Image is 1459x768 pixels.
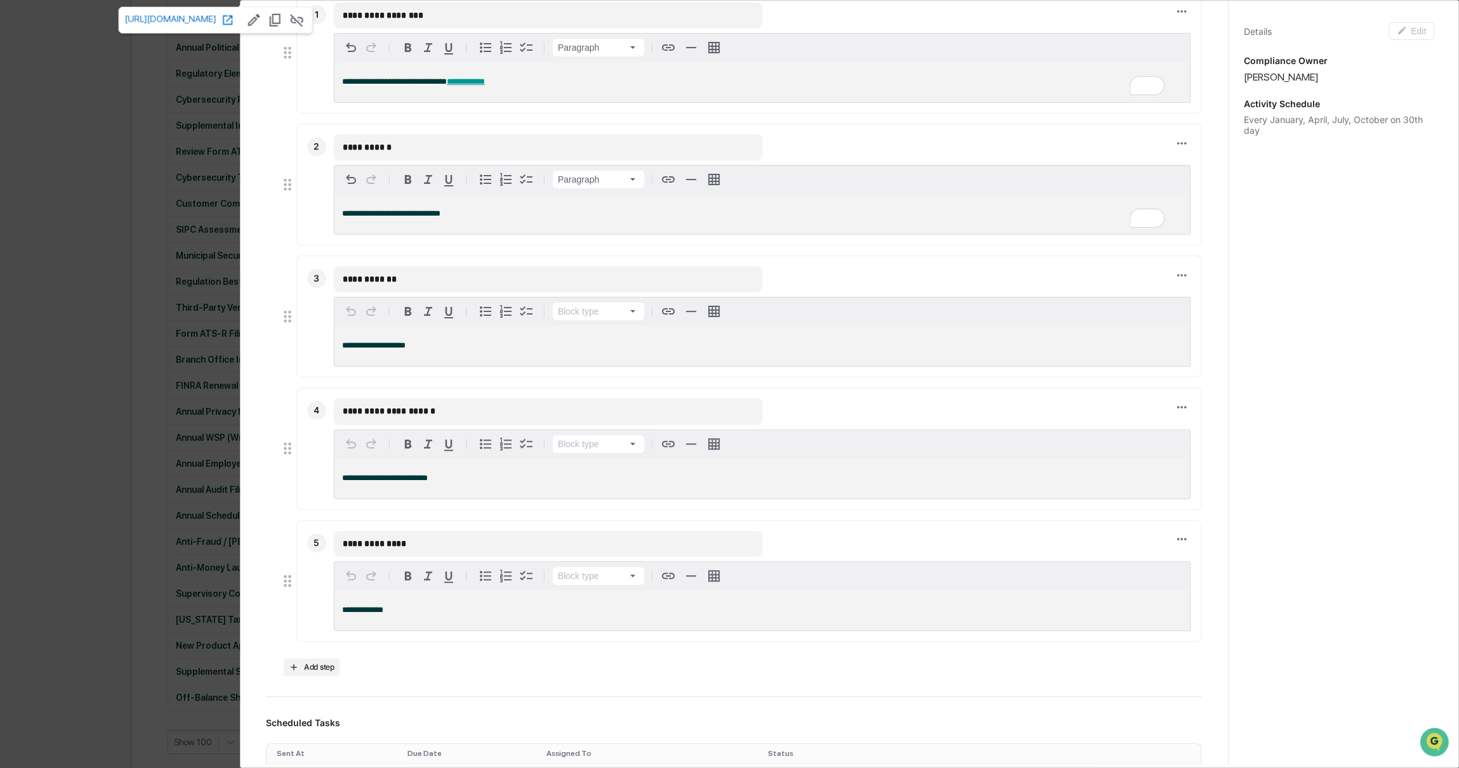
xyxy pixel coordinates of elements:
p: Compliance Owner [1244,55,1434,66]
button: Block type [553,171,644,188]
div: [PERSON_NAME] [1244,71,1434,83]
span: Pylon [126,214,154,224]
button: Underline [439,434,459,454]
div: To enrich screen reader interactions, please activate Accessibility in Grammarly extension settings [334,62,1190,102]
button: Start new chat [216,100,231,115]
div: 3 [307,269,326,288]
img: 1746055101610-c473b297-6a78-478c-a979-82029cc54cd1 [13,96,36,119]
span: Preclearance [25,159,82,172]
button: Edit [1389,22,1434,40]
button: Underline [439,37,459,58]
button: Bold [398,434,418,454]
div: Toggle SortBy [277,749,397,758]
h3: Scheduled Tasks [266,717,1201,728]
a: 🔎Data Lookup [8,178,85,201]
div: 2 [307,137,326,156]
div: 1 [307,5,326,24]
span: [URL][DOMAIN_NAME] [125,14,216,24]
button: Block type [553,567,644,585]
iframe: Open customer support [1418,726,1453,760]
span: Attestations [105,159,157,172]
button: Bold [398,37,418,58]
div: Start new chat [43,96,208,109]
button: Copy to clipboard [265,10,286,30]
button: Edit link URL [244,10,264,30]
button: Remove link [287,10,307,30]
button: Bold [398,169,418,190]
span: Data Lookup [25,183,80,196]
button: Underline [439,566,459,586]
button: Italic [418,169,439,190]
div: 5 [307,533,326,552]
div: 🗄️ [92,160,102,171]
div: Toggle SortBy [407,749,536,758]
button: Bold [398,301,418,322]
button: Bold [398,566,418,586]
div: To enrich screen reader interactions, please activate Accessibility in Grammarly extension settings [334,193,1190,234]
button: Italic [418,434,439,454]
button: Add step [284,658,340,676]
button: Undo ⌘Z [341,169,361,190]
a: [URL][DOMAIN_NAME] [124,13,235,27]
button: Italic [418,566,439,586]
button: Italic [418,37,439,58]
p: How can we help? [13,26,231,46]
button: Underline [439,301,459,322]
button: Italic [418,301,439,322]
a: 🖐️Preclearance [8,154,87,177]
button: Undo ⌘Z [341,37,361,58]
div: 🔎 [13,185,23,195]
button: Block type [553,435,644,453]
p: Activity Schedule [1244,98,1434,109]
a: Powered byPylon [89,214,154,224]
div: Every January, April, July, October on 30th day [1244,114,1434,136]
a: 🗄️Attestations [87,154,162,177]
div: 4 [307,401,326,420]
button: Underline [439,169,459,190]
button: Block type [553,39,644,56]
div: Details [1244,26,1272,37]
div: Toggle SortBy [546,749,758,758]
div: Toggle SortBy [768,749,1093,758]
div: We're available if you need us! [43,109,161,119]
button: Block type [553,303,644,320]
div: 🖐️ [13,160,23,171]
